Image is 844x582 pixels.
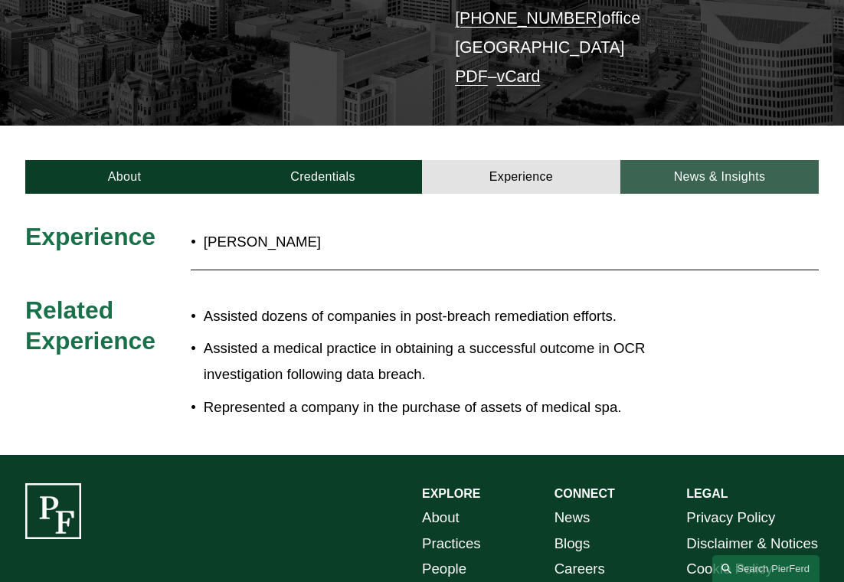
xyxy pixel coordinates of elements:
[620,160,819,195] a: News & Insights
[25,160,224,195] a: About
[422,531,481,557] a: Practices
[554,505,590,531] a: News
[686,487,728,500] strong: LEGAL
[204,229,720,255] p: [PERSON_NAME]
[455,9,601,28] a: [PHONE_NUMBER]
[204,303,720,329] p: Assisted dozens of companies in post-breach remediation efforts.
[25,223,155,250] span: Experience
[422,160,620,195] a: Experience
[686,531,818,557] a: Disclaimer & Notices
[455,67,488,86] a: PDF
[554,487,615,500] strong: CONNECT
[686,505,775,531] a: Privacy Policy
[224,160,422,195] a: Credentials
[554,531,590,557] a: Blogs
[422,487,480,500] strong: EXPLORE
[686,556,773,582] a: Cookie Policy
[204,394,720,420] p: Represented a company in the purchase of assets of medical spa.
[497,67,541,86] a: vCard
[25,296,155,354] span: Related Experience
[712,555,819,582] a: Search this site
[422,556,466,582] a: People
[204,335,720,387] p: Assisted a medical practice in obtaining a successful outcome in OCR investigation following data...
[422,505,460,531] a: About
[554,556,605,582] a: Careers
